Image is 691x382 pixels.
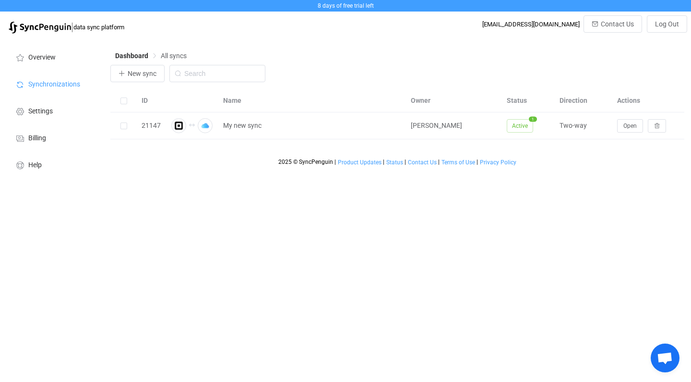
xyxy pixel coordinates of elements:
div: Breadcrumb [115,52,187,59]
a: Billing [5,124,101,151]
img: icloud.png [198,118,213,133]
span: Contact Us [601,20,634,28]
img: syncpenguin.svg [9,22,71,34]
span: | [383,159,384,165]
span: Status [386,159,403,166]
span: | [71,20,73,34]
a: Product Updates [337,159,382,166]
span: All syncs [161,52,187,60]
a: Settings [5,97,101,124]
span: [PERSON_NAME] [411,122,462,129]
img: square.png [171,118,186,133]
div: Actions [612,95,684,106]
div: [EMAIL_ADDRESS][DOMAIN_NAME] [482,21,580,28]
span: 1 [529,116,537,122]
span: | [334,159,336,165]
span: data sync platform [73,24,124,31]
a: Open chat [651,344,679,372]
span: Settings [28,108,53,115]
div: ID [137,95,166,106]
button: Log Out [647,15,687,33]
span: 8 days of free trial left [318,2,374,9]
span: My new sync [223,120,262,131]
a: Open [617,122,643,129]
div: Status [502,95,555,106]
span: Help [28,161,42,169]
div: Owner [406,95,502,106]
button: Contact Us [584,15,642,33]
span: 2025 © SyncPenguin [278,159,333,165]
a: Privacy Policy [479,159,517,166]
span: Product Updates [338,159,381,166]
span: Billing [28,135,46,142]
a: Help [5,151,101,178]
a: Terms of Use [441,159,476,166]
a: Synchronizations [5,70,101,97]
span: Active [507,119,533,133]
button: New sync [110,65,165,82]
span: Open [623,123,637,129]
div: Two-way [555,120,612,131]
a: Status [386,159,404,166]
a: |data sync platform [9,20,124,34]
div: Name [218,95,406,106]
span: | [438,159,440,165]
div: Direction [555,95,612,106]
span: Log Out [655,20,679,28]
input: Search [169,65,265,82]
span: Dashboard [115,52,148,60]
button: Open [617,119,643,133]
a: Overview [5,43,101,70]
span: Overview [28,54,56,62]
span: New sync [128,70,156,77]
span: | [477,159,478,165]
span: Terms of Use [441,159,475,166]
div: 21147 [137,120,166,131]
span: Synchronizations [28,81,80,88]
span: | [405,159,406,165]
a: Contact Us [407,159,437,166]
span: Privacy Policy [480,159,516,166]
